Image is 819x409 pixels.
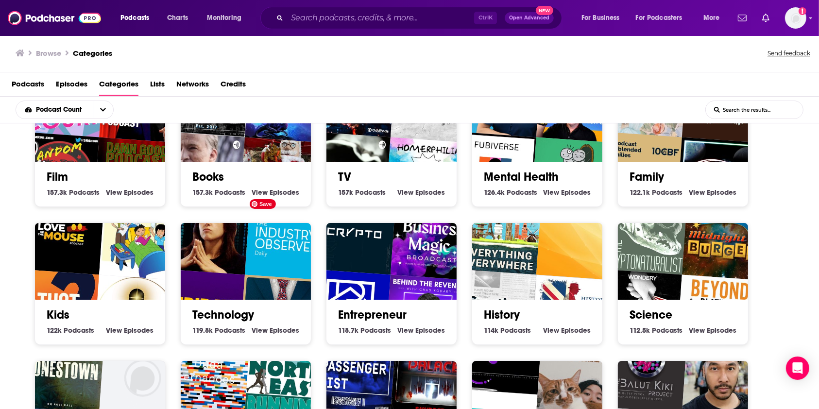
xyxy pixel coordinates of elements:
span: View [689,326,705,335]
span: Networks [176,76,209,96]
span: Podcast Count [36,106,85,113]
button: open menu [93,101,113,119]
img: Midnight Burger [682,197,766,281]
a: Kids [47,307,69,322]
a: 126.4k Mental Health Podcasts [484,188,537,197]
a: Science [630,307,672,322]
span: Save [250,199,276,209]
span: 157.3k [47,188,67,197]
img: Práctica Pedagógica Licenciatura en Pedagogía Infantil 4-514015 [99,197,183,281]
button: open menu [200,10,254,26]
span: 126.4k [484,188,505,197]
span: View [689,188,705,197]
a: View Mental Health Episodes [543,188,591,197]
span: View [106,326,122,335]
span: View [397,326,413,335]
a: View Technology Episodes [252,326,299,335]
span: View [252,326,268,335]
span: Podcasts [215,188,245,197]
img: User Profile [785,7,806,29]
img: Crypt O [313,191,396,275]
button: open menu [114,10,162,26]
span: Episodes [270,326,299,335]
a: View Family Episodes [689,188,736,197]
a: Lists [150,76,165,96]
span: Monitoring [207,11,241,25]
button: Open AdvancedNew [505,12,554,24]
button: Send feedback [765,47,813,60]
a: View Books Episodes [252,188,299,197]
input: Search podcasts, credits, & more... [287,10,474,26]
a: Categories [73,49,112,58]
span: 157.3k [192,188,213,197]
a: View Kids Episodes [106,326,154,335]
span: Podcasts [64,326,94,335]
a: Show notifications dropdown [734,10,751,26]
a: 122k Kids Podcasts [47,326,94,335]
img: Podchaser - Follow, Share and Rate Podcasts [8,9,101,27]
a: 157k TV Podcasts [338,188,386,197]
span: Open Advanced [509,16,549,20]
span: Podcasts [355,188,386,197]
span: View [106,188,122,197]
span: 119.8k [192,326,213,335]
img: Love of the Mouse Podcast [21,191,105,275]
span: 122.1k [630,188,650,197]
div: Open Intercom Messenger [786,357,809,380]
span: Podcasts [500,326,531,335]
span: Episodes [270,188,299,197]
svg: Add a profile image [799,7,806,15]
span: Podcasts [360,326,391,335]
div: Search podcasts, credits, & more... [270,7,571,29]
a: Books [192,170,224,184]
span: Logged in as Morgan16 [785,7,806,29]
h3: Browse [36,49,61,58]
a: 157.3k Books Podcasts [192,188,245,197]
img: Anna Palos [536,197,620,281]
h2: Choose List sort [16,101,129,119]
a: 119.8k Technology Podcasts [192,326,245,335]
span: View [397,188,413,197]
a: 122.1k Family Podcasts [630,188,682,197]
span: New [536,6,553,15]
span: Podcasts [652,326,682,335]
a: Show notifications dropdown [758,10,773,26]
a: Categories [99,76,138,96]
img: The Cryptonaturalist [604,191,688,275]
div: Cryptocurrency for Beginners: with Crypto Casey [167,191,251,275]
img: The Business Magic Broadcast [391,197,474,281]
a: Mental Health [484,170,559,184]
span: Episodes [124,326,154,335]
span: Episodes [415,188,445,197]
a: Podcasts [12,76,44,96]
span: Charts [167,11,188,25]
a: Film [47,170,68,184]
img: Everything Everywhere Daily [459,191,542,275]
span: Podcasts [69,188,100,197]
a: Credits [221,76,246,96]
span: Episodes [707,188,736,197]
a: View Science Episodes [689,326,736,335]
img: The Industry Observer Daily [245,197,328,281]
a: View History Episodes [543,326,591,335]
span: For Business [581,11,620,25]
span: Episodes [124,188,154,197]
a: 112.5k Science Podcasts [630,326,682,335]
span: More [703,11,720,25]
span: View [543,188,559,197]
a: Entrepreneur [338,307,407,322]
span: 118.7k [338,326,358,335]
a: History [484,307,520,322]
span: Ctrl K [474,12,497,24]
